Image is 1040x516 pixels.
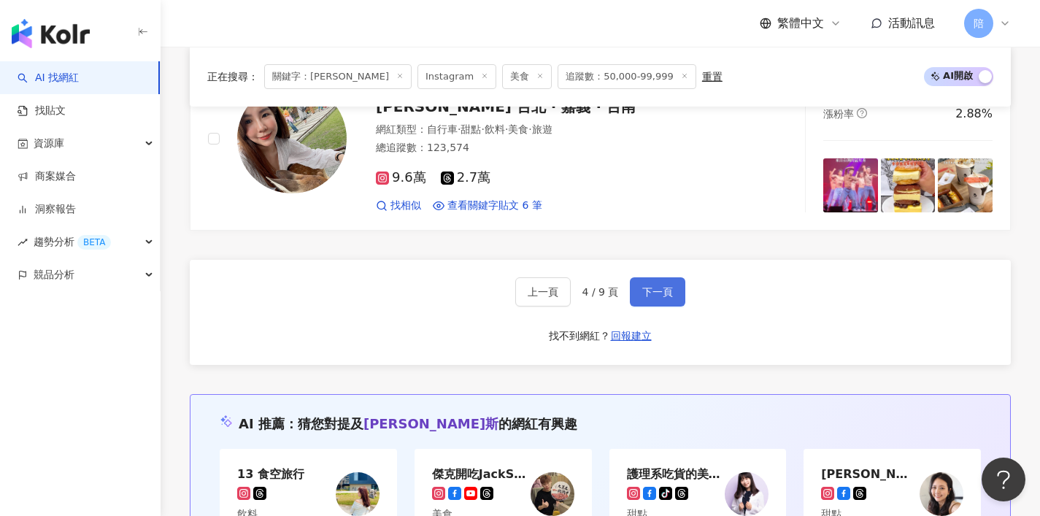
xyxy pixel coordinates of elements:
[888,16,935,30] span: 活動訊息
[207,71,258,82] span: 正在搜尋 ：
[982,458,1025,501] iframe: Help Scout Beacon - Open
[432,466,527,481] div: 傑克開吃JackStartEat
[505,123,508,135] span: ·
[955,106,993,122] div: 2.88%
[974,15,984,31] span: 陪
[528,286,558,298] span: 上一頁
[938,158,993,213] img: post-image
[508,123,528,135] span: 美食
[237,466,304,481] div: 13 食空旅行
[237,84,347,193] img: KOL Avatar
[376,141,741,155] div: 總追蹤數 ： 123,574
[702,71,723,82] div: 重置
[611,330,652,342] span: 回報建立
[12,19,90,48] img: logo
[777,15,824,31] span: 繁體中文
[725,472,769,516] img: KOL Avatar
[376,199,421,213] a: 找相似
[376,98,636,115] span: [PERSON_NAME] 台北 · 嘉義 · 台南
[447,199,542,213] span: 查看關鍵字貼文 6 筆
[390,199,421,213] span: 找相似
[441,170,491,185] span: 2.7萬
[376,123,741,137] div: 網紅類型 ：
[531,472,574,516] img: KOL Avatar
[34,127,64,160] span: 資源庫
[336,472,380,516] img: KOL Avatar
[485,123,505,135] span: 飲料
[190,46,1011,231] a: KOL Avatar[PERSON_NAME]bearyangfan[PERSON_NAME] 台北 · 嘉義 · 台南網紅類型：自行車·甜點·飲料·美食·旅遊總追蹤數：123,5749.6萬2...
[298,416,577,431] span: 猜您對提及 的網紅有興趣
[427,123,458,135] span: 自行車
[515,277,571,307] button: 上一頁
[458,123,461,135] span: ·
[481,123,484,135] span: ·
[582,286,619,298] span: 4 / 9 頁
[528,123,531,135] span: ·
[627,466,722,481] div: 護理系吃貨的美食地圖
[77,235,111,250] div: BETA
[34,226,111,258] span: 趨勢分析
[264,64,412,89] span: 關鍵字：[PERSON_NAME]
[18,169,76,184] a: 商案媒合
[630,277,685,307] button: 下一頁
[18,71,79,85] a: searchAI 找網紅
[461,123,481,135] span: 甜點
[642,286,673,298] span: 下一頁
[610,324,652,347] button: 回報建立
[920,472,963,516] img: KOL Avatar
[239,415,577,433] div: AI 推薦 ：
[823,108,854,120] span: 漲粉率
[881,158,936,213] img: post-image
[34,258,74,291] span: 競品分析
[433,199,542,213] a: 查看關鍵字貼文 6 筆
[857,108,867,118] span: question-circle
[18,202,76,217] a: 洞察報告
[417,64,496,89] span: Instagram
[502,64,552,89] span: 美食
[376,170,426,185] span: 9.6萬
[18,237,28,247] span: rise
[549,329,610,344] div: 找不到網紅？
[363,416,498,431] span: [PERSON_NAME]斯
[558,64,696,89] span: 追蹤數：50,000-99,999
[821,466,916,481] div: 艾瑞絲の吃貨日常
[532,123,552,135] span: 旅遊
[823,158,878,213] img: post-image
[18,104,66,118] a: 找貼文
